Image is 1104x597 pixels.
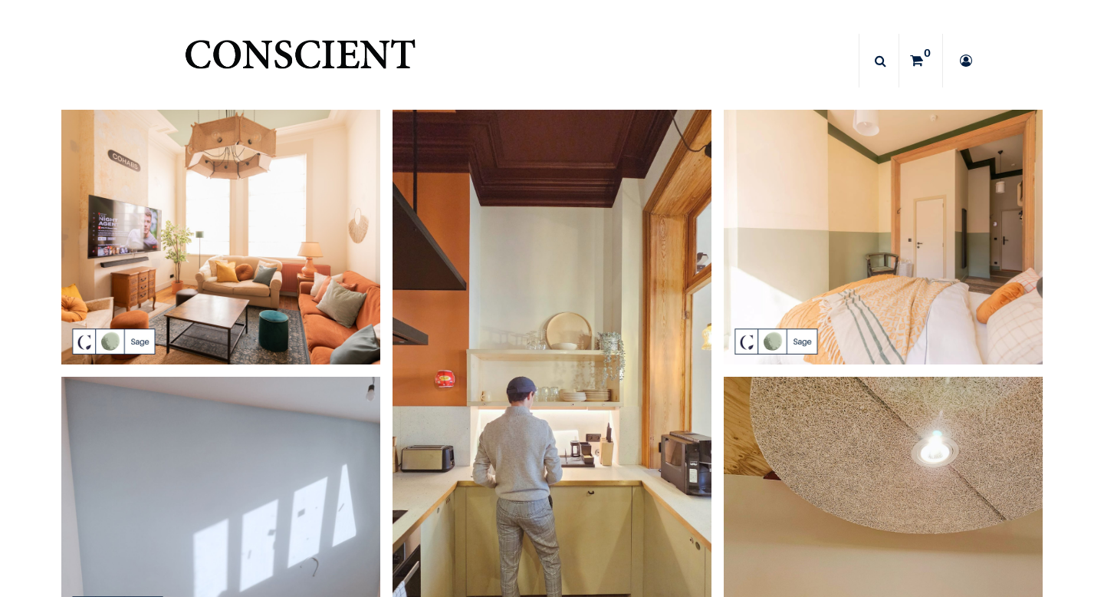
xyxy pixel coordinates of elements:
img: peinture vert sauge [724,110,1043,365]
img: peinture vert sauge [61,110,380,365]
img: Conscient [182,31,419,91]
a: Logo of Conscient [182,31,419,91]
a: 0 [899,34,942,87]
sup: 0 [920,45,935,61]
